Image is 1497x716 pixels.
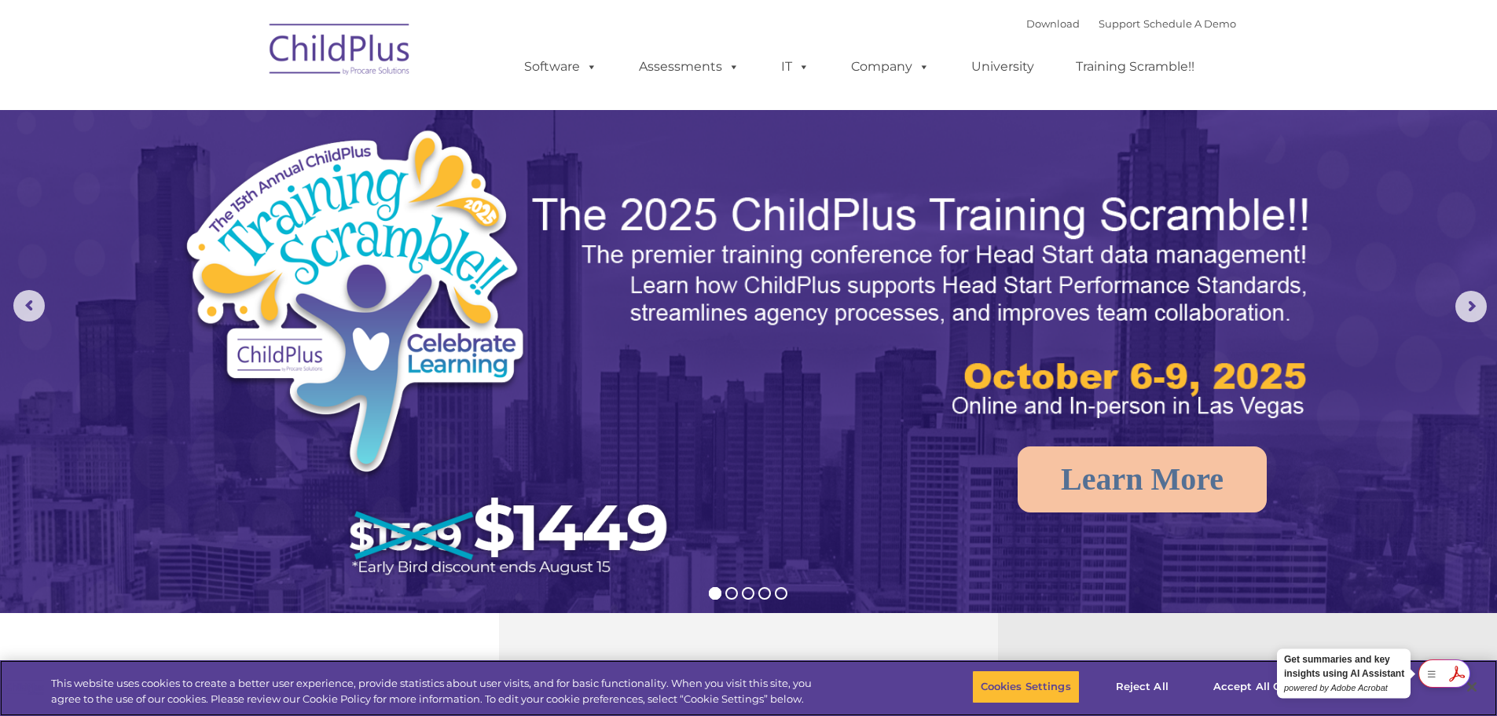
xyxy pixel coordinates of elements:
a: Schedule A Demo [1143,17,1236,30]
a: University [956,51,1050,83]
a: Training Scramble!! [1060,51,1210,83]
button: Reject All [1093,670,1191,703]
a: Company [835,51,945,83]
a: Software [508,51,613,83]
img: ChildPlus by Procare Solutions [262,13,419,91]
a: Learn More [1018,446,1267,512]
a: IT [765,51,825,83]
a: Download [1026,17,1080,30]
a: Support [1099,17,1140,30]
button: Cookies Settings [972,670,1080,703]
span: Phone number [218,168,285,180]
span: Last name [218,104,266,116]
button: Accept All Cookies [1205,670,1323,703]
a: Assessments [623,51,755,83]
font: | [1026,17,1236,30]
div: This website uses cookies to create a better user experience, provide statistics about user visit... [51,676,824,707]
